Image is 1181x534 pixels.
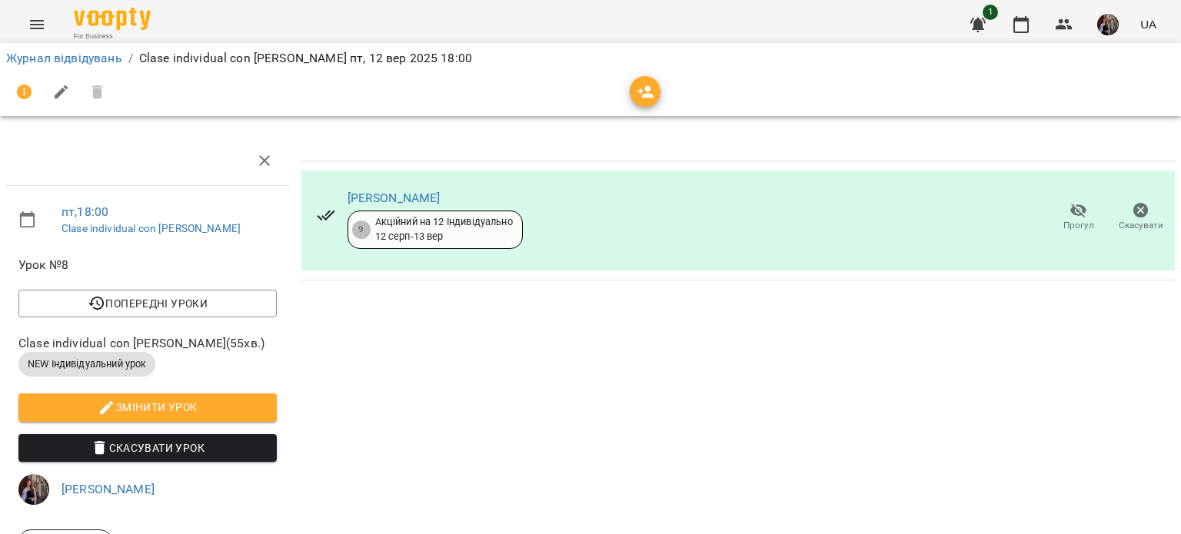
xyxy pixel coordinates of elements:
p: Clase individual con [PERSON_NAME] пт, 12 вер 2025 18:00 [139,49,472,68]
button: UA [1134,10,1163,38]
img: Voopty Logo [74,8,151,30]
img: 8d3efba7e3fbc8ec2cfbf83b777fd0d7.JPG [1097,14,1119,35]
span: For Business [74,32,151,41]
button: Прогул [1047,196,1109,239]
span: NEW Індивідуальний урок [18,357,155,371]
div: Акційний на 12 Індивідуально 12 серп - 13 вер [375,215,513,244]
button: Menu [18,6,55,43]
a: [PERSON_NAME] [348,191,441,205]
span: UA [1140,16,1156,32]
a: пт , 18:00 [62,204,108,219]
span: Прогул [1063,219,1094,232]
span: Урок №8 [18,256,277,274]
div: 9 [352,221,371,239]
button: Змінити урок [18,393,277,421]
button: Скасувати [1109,196,1172,239]
span: Clase individual con [PERSON_NAME] ( 55 хв. ) [18,334,277,353]
span: Скасувати Урок [31,439,264,457]
button: Попередні уроки [18,290,277,317]
nav: breadcrumb [6,49,1175,68]
button: Скасувати Урок [18,434,277,462]
a: Журнал відвідувань [6,51,122,65]
span: Скасувати [1119,219,1163,232]
img: 8d3efba7e3fbc8ec2cfbf83b777fd0d7.JPG [18,474,49,505]
span: Попередні уроки [31,294,264,313]
span: Змінити урок [31,398,264,416]
li: / [128,49,133,68]
a: Clase individual con [PERSON_NAME] [62,222,241,234]
span: 1 [983,5,998,20]
a: [PERSON_NAME] [62,482,155,496]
